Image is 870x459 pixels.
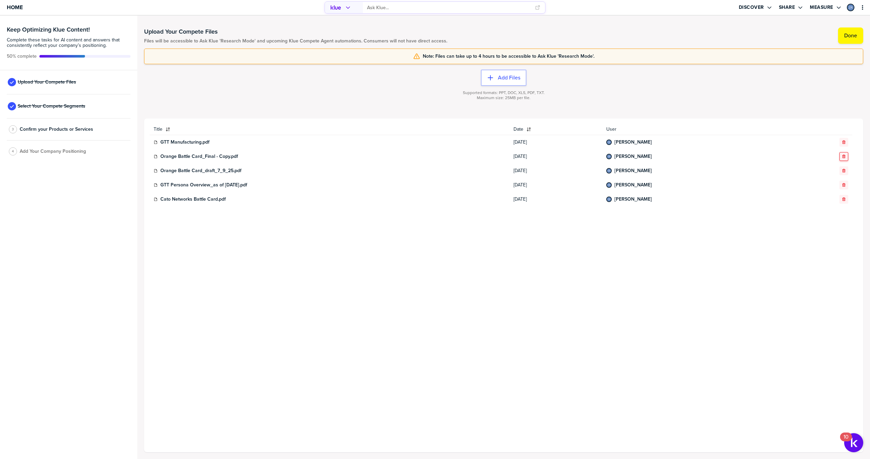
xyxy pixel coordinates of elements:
[606,154,612,159] div: Zach Russell
[160,182,247,188] a: GTT Persona Overview_as of [DATE].pdf
[779,4,795,11] label: Share
[614,140,652,145] a: [PERSON_NAME]
[7,26,130,33] h3: Keep Optimizing Klue Content!
[514,168,598,173] span: [DATE]
[160,168,241,173] a: Orange Battle Card_draft_7_9_25.pdf
[477,95,530,100] span: Maximum size: 25MB per file.
[838,27,863,44] button: Done
[606,168,612,173] div: Zach Russell
[607,197,611,201] img: 4895b4f9e561d8dff6cb4991f45553de-sml.png
[607,140,611,144] img: 4895b4f9e561d8dff6cb4991f45553de-sml.png
[463,90,545,95] span: Supported formats: PPT, DOC, XLS, PDF, TXT.
[18,79,76,85] span: Upload Your Compete Files
[160,154,238,159] a: Orange Battle Card_Final - Copy.pdf
[20,149,86,154] span: Add Your Company Positioning
[843,437,849,446] div: 10
[144,38,447,44] span: Files will be accessible to Ask Klue 'Research Mode' and upcoming Klue Compete Agent automations....
[606,197,612,202] div: Zach Russell
[607,154,611,159] img: 4895b4f9e561d8dff6cb4991f45553de-sml.png
[514,140,598,145] span: [DATE]
[7,54,37,59] span: Active
[607,183,611,187] img: 4895b4f9e561d8dff6cb4991f45553de-sml.png
[606,182,612,188] div: Zach Russell
[498,74,520,81] label: Add Files
[514,127,523,132] span: Date
[18,104,85,109] span: Select Your Compete Segments
[739,4,764,11] label: Discover
[614,168,652,173] a: [PERSON_NAME]
[614,154,652,159] a: [PERSON_NAME]
[481,70,526,86] button: Add Files
[514,154,598,159] span: [DATE]
[160,140,209,145] a: GTT Manufacturing.pdf
[12,149,14,154] span: 4
[154,127,162,132] span: Title
[514,182,598,188] span: [DATE]
[144,27,447,36] h1: Upload Your Compete Files
[844,32,857,39] label: Done
[367,2,531,13] input: Ask Klue...
[12,127,14,132] span: 3
[847,4,854,11] div: Zach Russell
[810,4,833,11] label: Measure
[848,4,854,11] img: 4895b4f9e561d8dff6cb4991f45553de-sml.png
[606,140,612,145] div: Zach Russell
[606,127,788,132] span: User
[509,124,602,135] button: Date
[20,127,93,132] span: Confirm your Products or Services
[7,37,130,48] span: Complete these tasks for AI content and answers that consistently reflect your company’s position...
[160,197,226,202] a: Cato Networks Battle Card.pdf
[150,124,509,135] button: Title
[423,54,594,59] span: Note: Files can take up to 4 hours to be accessible to Ask Klue 'Research Mode'.
[614,182,652,188] a: [PERSON_NAME]
[607,169,611,173] img: 4895b4f9e561d8dff6cb4991f45553de-sml.png
[7,4,23,10] span: Home
[844,433,863,452] button: Open Resource Center, 10 new notifications
[614,197,652,202] a: [PERSON_NAME]
[846,3,855,12] a: Edit Profile
[514,197,598,202] span: [DATE]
